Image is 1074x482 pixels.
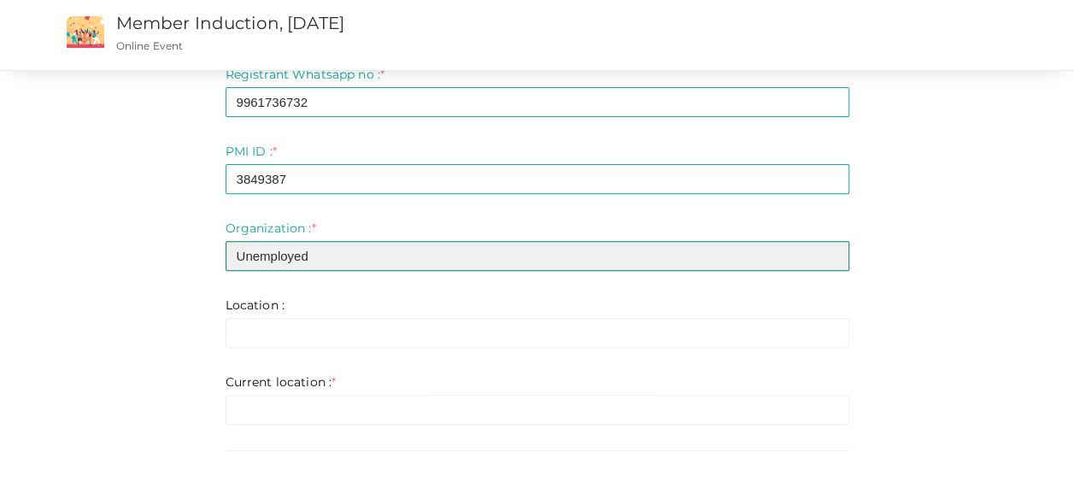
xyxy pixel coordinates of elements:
[226,66,385,83] label: Registrant Whatsapp no :
[116,13,344,33] a: Member Induction, [DATE]
[116,38,654,53] p: Online Event
[226,87,849,117] input: Enter registrant phone no here.
[226,373,337,391] label: Current location :
[226,220,316,237] label: Organization :
[226,297,285,314] label: Location :
[226,143,277,160] label: PMI ID :
[67,16,104,48] img: event2.png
